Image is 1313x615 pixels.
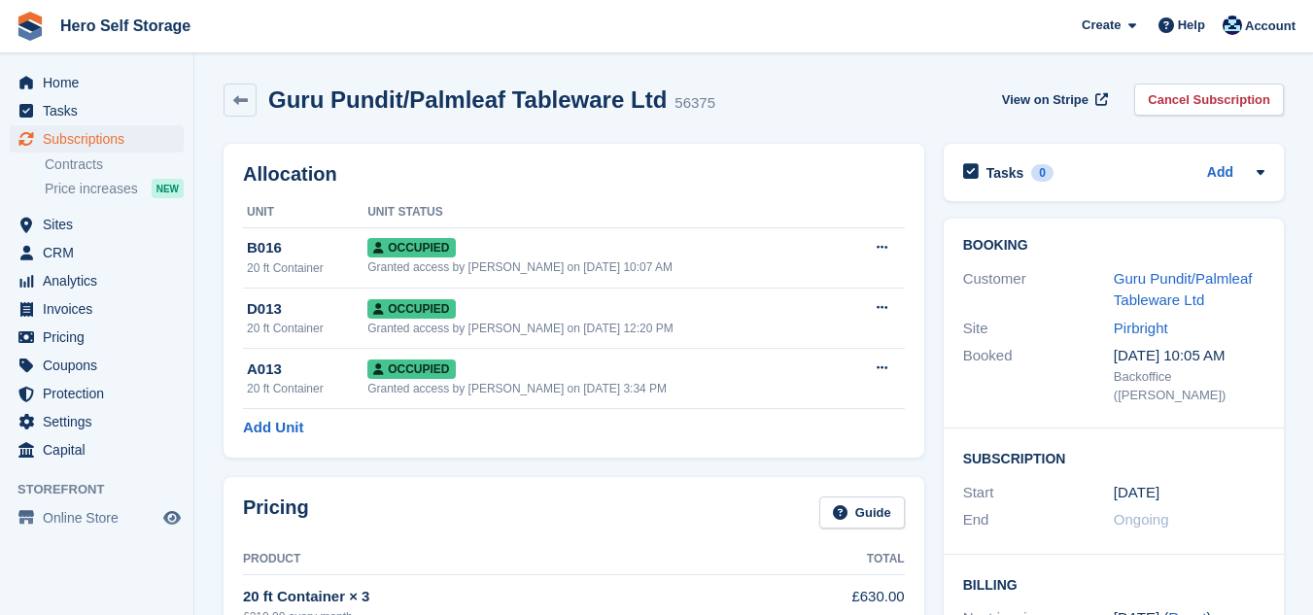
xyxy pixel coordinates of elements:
div: 56375 [674,92,715,115]
a: Cancel Subscription [1134,84,1284,116]
span: Occupied [367,359,455,379]
a: menu [10,97,184,124]
span: View on Stripe [1002,90,1088,110]
h2: Booking [963,238,1264,254]
div: NEW [152,179,184,198]
span: Coupons [43,352,159,379]
span: Capital [43,436,159,463]
div: 20 ft Container [247,320,367,337]
div: 0 [1031,164,1054,182]
h2: Billing [963,574,1264,594]
a: View on Stripe [994,84,1112,116]
time: 2024-10-15 00:00:00 UTC [1114,482,1159,504]
th: Unit [243,197,367,228]
span: Help [1178,16,1205,35]
a: Pirbright [1114,320,1168,336]
span: Subscriptions [43,125,159,153]
a: menu [10,380,184,407]
a: menu [10,239,184,266]
div: 20 ft Container [247,259,367,277]
div: [DATE] 10:05 AM [1114,345,1264,367]
a: menu [10,69,184,96]
a: menu [10,267,184,294]
span: Invoices [43,295,159,323]
span: Online Store [43,504,159,531]
a: menu [10,436,184,463]
div: 20 ft Container × 3 [243,586,803,608]
span: Home [43,69,159,96]
h2: Guru Pundit/Palmleaf Tableware Ltd [268,86,667,113]
div: B016 [247,237,367,259]
a: menu [10,324,184,351]
span: Create [1082,16,1121,35]
span: Pricing [43,324,159,351]
h2: Tasks [986,164,1024,182]
div: 20 ft Container [247,380,367,397]
img: Holly Budge [1223,16,1242,35]
th: Product [243,544,803,575]
span: Settings [43,408,159,435]
span: Occupied [367,299,455,319]
span: Protection [43,380,159,407]
div: Granted access by [PERSON_NAME] on [DATE] 12:20 PM [367,320,842,337]
h2: Subscription [963,448,1264,467]
span: Occupied [367,238,455,257]
h2: Pricing [243,496,309,529]
a: Guru Pundit/Palmleaf Tableware Ltd [1114,270,1253,309]
span: CRM [43,239,159,266]
a: menu [10,352,184,379]
a: Price increases NEW [45,178,184,199]
a: Preview store [160,506,184,530]
div: Customer [963,268,1114,312]
div: Site [963,318,1114,340]
div: Granted access by [PERSON_NAME] on [DATE] 10:07 AM [367,258,842,276]
span: Price increases [45,180,138,198]
a: Hero Self Storage [52,10,198,42]
a: menu [10,504,184,531]
span: Storefront [17,480,193,499]
div: Booked [963,345,1114,405]
div: Backoffice ([PERSON_NAME]) [1114,367,1264,405]
a: Contracts [45,155,184,174]
span: Ongoing [1114,511,1169,528]
a: Add Unit [243,417,303,439]
a: Guide [819,496,905,529]
div: A013 [247,359,367,381]
div: End [963,509,1114,531]
a: menu [10,295,184,323]
span: Account [1245,17,1296,36]
div: Start [963,482,1114,504]
span: Tasks [43,97,159,124]
img: stora-icon-8386f47178a22dfd0bd8f6a31ec36ba5ce8667c1dd55bd0f319d3a0aa187defe.svg [16,12,45,41]
div: Granted access by [PERSON_NAME] on [DATE] 3:34 PM [367,380,842,397]
th: Unit Status [367,197,842,228]
a: menu [10,408,184,435]
span: Sites [43,211,159,238]
a: menu [10,211,184,238]
a: Add [1207,162,1233,185]
h2: Allocation [243,163,905,186]
a: menu [10,125,184,153]
th: Total [803,544,904,575]
div: D013 [247,298,367,321]
span: Analytics [43,267,159,294]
